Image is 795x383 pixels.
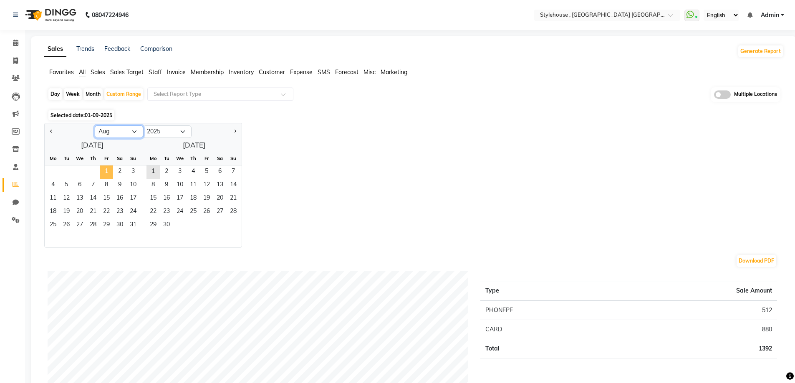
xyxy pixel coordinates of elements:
div: Saturday, September 13, 2025 [213,179,227,192]
span: 23 [113,205,126,219]
div: Thursday, September 18, 2025 [187,192,200,205]
span: Sales [91,68,105,76]
td: PHONEPE [480,300,614,320]
div: Thursday, September 11, 2025 [187,179,200,192]
div: Tuesday, August 5, 2025 [60,179,73,192]
div: Thursday, September 4, 2025 [187,165,200,179]
span: 6 [73,179,86,192]
div: Saturday, September 20, 2025 [213,192,227,205]
span: 7 [227,165,240,179]
span: 25 [187,205,200,219]
div: Friday, August 8, 2025 [100,179,113,192]
span: 10 [173,179,187,192]
span: 1 [100,165,113,179]
div: Fr [200,152,213,165]
td: Total [480,339,614,358]
div: Monday, August 18, 2025 [46,205,60,219]
span: 19 [60,205,73,219]
span: Inventory [229,68,254,76]
div: Tuesday, September 2, 2025 [160,165,173,179]
span: Membership [191,68,224,76]
div: Thursday, August 7, 2025 [86,179,100,192]
div: Su [126,152,140,165]
div: Sunday, August 17, 2025 [126,192,140,205]
div: Thursday, August 28, 2025 [86,219,100,232]
div: Saturday, August 16, 2025 [113,192,126,205]
div: Friday, August 1, 2025 [100,165,113,179]
a: Comparison [140,45,172,53]
div: Tuesday, September 23, 2025 [160,205,173,219]
span: 2 [160,165,173,179]
div: Wednesday, August 27, 2025 [73,219,86,232]
span: 26 [60,219,73,232]
span: All [79,68,86,76]
div: Custom Range [104,88,143,100]
div: Friday, September 26, 2025 [200,205,213,219]
span: 27 [73,219,86,232]
span: 4 [187,165,200,179]
span: 4 [46,179,60,192]
div: Friday, September 5, 2025 [200,165,213,179]
span: Staff [149,68,162,76]
div: Tu [160,152,173,165]
span: 9 [160,179,173,192]
select: Select month [95,125,143,138]
span: 30 [113,219,126,232]
span: 8 [100,179,113,192]
div: Monday, August 25, 2025 [46,219,60,232]
span: 27 [213,205,227,219]
div: Sunday, September 7, 2025 [227,165,240,179]
span: 1 [146,165,160,179]
div: Friday, August 29, 2025 [100,219,113,232]
span: 21 [227,192,240,205]
span: Invoice [167,68,186,76]
div: We [73,152,86,165]
td: 1392 [614,339,777,358]
span: 18 [187,192,200,205]
div: Tuesday, August 26, 2025 [60,219,73,232]
div: Mo [46,152,60,165]
div: Thursday, September 25, 2025 [187,205,200,219]
button: Next month [232,125,238,138]
span: 18 [46,205,60,219]
span: 22 [146,205,160,219]
div: Friday, September 12, 2025 [200,179,213,192]
div: Tuesday, September 16, 2025 [160,192,173,205]
div: Monday, August 11, 2025 [46,192,60,205]
div: Wednesday, September 10, 2025 [173,179,187,192]
span: 16 [160,192,173,205]
div: Sa [113,152,126,165]
span: 20 [73,205,86,219]
div: Tuesday, August 12, 2025 [60,192,73,205]
span: Misc [363,68,376,76]
span: 9 [113,179,126,192]
div: Monday, September 15, 2025 [146,192,160,205]
div: Friday, August 22, 2025 [100,205,113,219]
div: Tuesday, September 9, 2025 [160,179,173,192]
span: 21 [86,205,100,219]
div: Wednesday, September 24, 2025 [173,205,187,219]
span: 5 [60,179,73,192]
span: 30 [160,219,173,232]
div: Wednesday, August 6, 2025 [73,179,86,192]
div: Fr [100,152,113,165]
div: Monday, September 29, 2025 [146,219,160,232]
span: Forecast [335,68,358,76]
span: 3 [126,165,140,179]
div: Mo [146,152,160,165]
div: Saturday, August 30, 2025 [113,219,126,232]
span: 7 [86,179,100,192]
span: 15 [100,192,113,205]
div: Wednesday, August 20, 2025 [73,205,86,219]
div: Saturday, August 2, 2025 [113,165,126,179]
div: Wednesday, August 13, 2025 [73,192,86,205]
span: 2 [113,165,126,179]
span: 10 [126,179,140,192]
div: Thursday, August 14, 2025 [86,192,100,205]
span: 19 [200,192,213,205]
span: SMS [318,68,330,76]
span: 16 [113,192,126,205]
div: Su [227,152,240,165]
span: 13 [213,179,227,192]
div: Sunday, August 10, 2025 [126,179,140,192]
